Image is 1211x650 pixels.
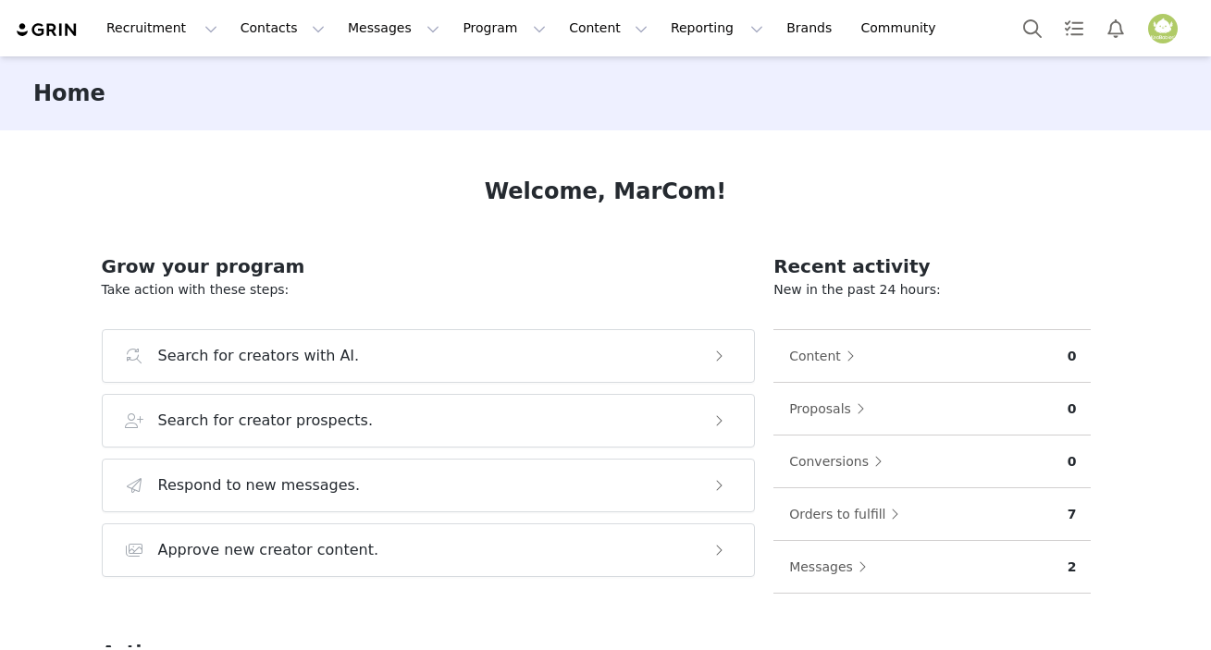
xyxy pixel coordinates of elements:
[15,21,80,39] img: grin logo
[773,280,1091,300] p: New in the past 24 hours:
[1137,14,1196,43] button: Profile
[485,175,727,208] h1: Welcome, MarCom!
[102,459,756,512] button: Respond to new messages.
[337,7,451,49] button: Messages
[1095,7,1136,49] button: Notifications
[1068,347,1077,366] p: 0
[158,345,360,367] h3: Search for creators with AI.
[660,7,774,49] button: Reporting
[1068,558,1077,577] p: 2
[1068,452,1077,472] p: 0
[788,447,892,476] button: Conversions
[788,499,908,529] button: Orders to fulfill
[788,394,874,423] button: Proposals
[788,552,876,582] button: Messages
[773,252,1091,280] h2: Recent activity
[1012,7,1053,49] button: Search
[788,341,864,371] button: Content
[102,329,756,383] button: Search for creators with AI.
[451,7,557,49] button: Program
[33,77,105,110] h3: Home
[229,7,336,49] button: Contacts
[158,474,361,497] h3: Respond to new messages.
[850,7,956,49] a: Community
[158,410,374,432] h3: Search for creator prospects.
[1068,399,1077,419] p: 0
[102,394,756,448] button: Search for creator prospects.
[775,7,848,49] a: Brands
[102,523,756,577] button: Approve new creator content.
[102,252,756,280] h2: Grow your program
[95,7,229,49] button: Recruitment
[1148,14,1178,43] img: 71db4a9b-c422-4b77-bb00-02d042611fdb.png
[1068,505,1077,524] p: 7
[558,7,659,49] button: Content
[102,280,756,300] p: Take action with these steps:
[158,539,379,561] h3: Approve new creator content.
[1054,7,1094,49] a: Tasks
